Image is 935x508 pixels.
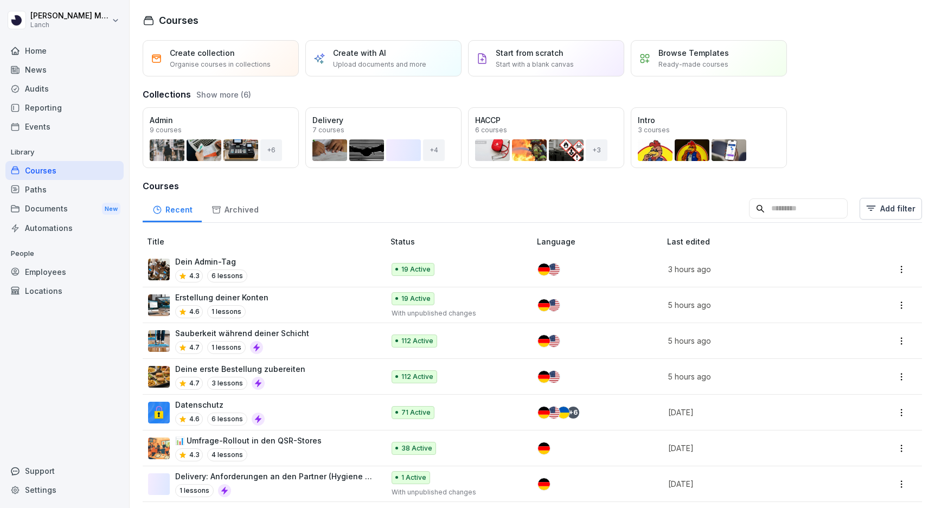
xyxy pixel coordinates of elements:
p: 9 courses [150,127,182,133]
p: 3 courses [638,127,670,133]
p: 6 lessons [207,269,247,282]
p: 3 hours ago [668,263,843,275]
img: us.svg [548,299,560,311]
p: Browse Templates [658,47,729,59]
a: Archived [202,195,268,222]
p: 19 Active [401,294,431,304]
a: Events [5,117,124,136]
p: 3 lessons [207,377,247,390]
p: Delivery [312,114,454,126]
a: Intro3 courses [631,107,787,168]
p: 4.3 [189,450,200,460]
p: Deine erste Bestellung zubereiten [175,363,305,375]
p: 1 lessons [207,305,246,318]
p: Create collection [170,47,235,59]
a: Delivery7 courses+4 [305,107,462,168]
img: mbzv0a1adexohu9durq61vss.png [148,330,170,352]
a: Reporting [5,98,124,117]
p: 📊 Umfrage-Rollout in den QSR-Stores [175,435,322,446]
p: Create with AI [333,47,386,59]
img: de.svg [538,263,550,275]
a: Automations [5,218,124,237]
h1: Courses [159,13,198,28]
p: 1 Active [401,473,426,483]
p: 7 courses [312,127,344,133]
p: 4.6 [189,307,200,317]
p: Status [390,236,533,247]
p: 5 hours ago [668,299,843,311]
button: Show more (6) [196,89,251,100]
img: micnv0ymr61u2o0zgun0bp1a.png [148,438,170,459]
a: HACCP6 courses+3 [468,107,624,168]
p: [DATE] [668,407,843,418]
p: People [5,245,124,262]
p: Start from scratch [496,47,563,59]
h3: Courses [143,179,922,192]
p: Title [147,236,386,247]
img: aep5yao1paav429m9tojsler.png [148,366,170,388]
img: ua.svg [558,407,569,419]
a: DocumentsNew [5,199,124,219]
p: Intro [638,114,780,126]
p: 19 Active [401,265,431,274]
p: Upload documents and more [333,60,426,69]
div: Support [5,461,124,480]
a: Settings [5,480,124,499]
img: us.svg [548,263,560,275]
p: 112 Active [401,336,433,346]
p: 5 hours ago [668,335,843,346]
a: Employees [5,262,124,281]
p: Sauberkeit während deiner Schicht [175,327,309,339]
p: Delivery: Anforderungen an den Partner (Hygiene und Sign Criteria) [175,471,373,482]
p: Datenschutz [175,399,265,410]
img: us.svg [548,371,560,383]
p: 112 Active [401,372,433,382]
button: Add filter [860,198,922,220]
div: + 3 [586,139,607,161]
p: [DATE] [668,442,843,454]
p: 4.7 [189,378,200,388]
p: 4.6 [189,414,200,424]
a: Audits [5,79,124,98]
a: Locations [5,281,124,300]
div: + 4 [423,139,445,161]
p: Lanch [30,21,110,29]
img: us.svg [548,335,560,347]
p: Erstellung deiner Konten [175,292,268,303]
p: 71 Active [401,408,431,417]
p: 6 courses [475,127,507,133]
div: + 6 [567,407,579,419]
p: Start with a blank canvas [496,60,574,69]
p: 4.3 [189,271,200,281]
p: HACCP [475,114,617,126]
a: Admin9 courses+6 [143,107,299,168]
p: 38 Active [401,443,432,453]
div: + 6 [260,139,282,161]
p: With unpublished changes [392,308,520,318]
p: 1 lessons [207,341,246,354]
img: s4v3pe1m8w78qfwb7xrncfnw.png [148,259,170,280]
a: News [5,60,124,79]
div: Home [5,41,124,60]
img: de.svg [538,442,550,454]
a: Paths [5,180,124,199]
img: de.svg [538,371,550,383]
div: New [102,203,120,215]
img: de.svg [538,335,550,347]
p: 4.7 [189,343,200,352]
p: [PERSON_NAME] Meynert [30,11,110,21]
img: de.svg [538,478,550,490]
p: With unpublished changes [392,487,520,497]
p: Dein Admin-Tag [175,256,247,267]
p: [DATE] [668,478,843,490]
p: 6 lessons [207,413,247,426]
img: us.svg [548,407,560,419]
p: 4 lessons [207,448,247,461]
